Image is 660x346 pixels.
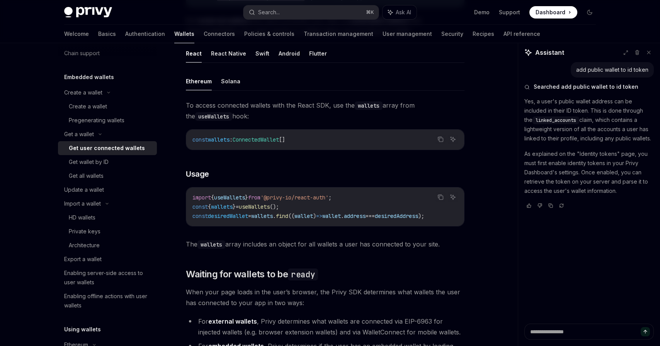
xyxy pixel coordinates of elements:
code: wallets [197,240,225,249]
a: Enabling offline actions with user wallets [58,289,157,312]
span: { [211,194,214,201]
a: Create a wallet [58,100,157,113]
span: useWallets [214,194,245,201]
button: Ask AI [383,5,417,19]
button: Copy the contents from the code block [435,134,446,144]
span: . [341,213,344,219]
span: . [273,213,276,219]
span: wallets [251,213,273,219]
div: Create a wallet [64,88,102,97]
span: wallet [294,213,313,219]
span: (( [288,213,294,219]
a: Support [499,8,520,16]
a: Pregenerating wallets [58,113,157,127]
button: Toggle dark mode [583,6,596,19]
button: Solana [221,72,240,90]
span: { [208,203,211,210]
span: const [192,213,208,219]
a: Policies & controls [244,25,294,43]
div: Import a wallet [64,199,101,208]
span: from [248,194,260,201]
a: Connectors [204,25,235,43]
div: Export a wallet [64,255,102,264]
div: Update a wallet [64,185,104,194]
span: ; [328,194,332,201]
span: = [236,203,239,210]
button: React [186,44,202,62]
span: Searched add public wallet to id token [534,83,638,91]
button: Ask AI [448,192,458,202]
span: desiredAddress [375,213,418,219]
div: Get user connected wallets [69,143,145,153]
span: ) [313,213,316,219]
span: ConnectedWallet [233,136,279,143]
code: useWallets [195,112,232,121]
div: Get all wallets [69,171,104,181]
span: wallets [211,203,233,210]
div: Get wallet by ID [69,157,109,167]
button: Android [279,44,300,62]
a: Transaction management [304,25,373,43]
span: '@privy-io/react-auth' [260,194,328,201]
span: const [192,203,208,210]
button: Copy the contents from the code block [435,192,446,202]
p: Yes, a user's public wallet address can be included in their ID token. This is done through the c... [524,97,654,143]
a: Welcome [64,25,89,43]
li: For , Privy determines what wallets are connected via EIP-6963 for injected wallets (e.g. browser... [186,316,464,338]
code: ready [288,268,318,280]
div: Search... [258,8,280,17]
span: Assistant [535,48,564,57]
span: find [276,213,288,219]
h5: Embedded wallets [64,73,114,82]
a: Authentication [125,25,165,43]
span: } [233,203,236,210]
h5: Using wallets [64,325,101,334]
p: As explained on the "Identity tokens" page, you must first enable identity tokens in your Privy D... [524,149,654,196]
button: React Native [211,44,246,62]
div: Get a wallet [64,130,94,139]
span: Waiting for wallets to be [186,268,318,280]
span: Usage [186,169,209,179]
div: add public wallet to id token [576,66,648,74]
button: Send message [641,327,650,336]
img: dark logo [64,7,112,18]
button: Search...⌘K [243,5,379,19]
a: Get wallet by ID [58,155,157,169]
span: [] [279,136,285,143]
a: Security [441,25,463,43]
span: useWallets [239,203,270,210]
strong: external wallets [208,317,257,325]
span: Dashboard [536,8,565,16]
a: Get all wallets [58,169,157,183]
a: Architecture [58,238,157,252]
span: linked_accounts [536,117,576,123]
a: Basics [98,25,116,43]
span: To access connected wallets with the React SDK, use the array from the hook: [186,100,464,122]
div: Pregenerating wallets [69,116,124,125]
div: HD wallets [69,213,95,222]
a: Enabling server-side access to user wallets [58,266,157,289]
button: Swift [255,44,269,62]
code: wallets [355,101,383,110]
span: = [248,213,251,219]
span: wallets [208,136,230,143]
span: Ask AI [396,8,411,16]
span: ⌘ K [366,9,374,15]
span: import [192,194,211,201]
a: Export a wallet [58,252,157,266]
span: } [245,194,248,201]
span: When your page loads in the user’s browser, the Privy SDK determines what wallets the user has co... [186,287,464,308]
div: Enabling server-side access to user wallets [64,268,152,287]
button: Ask AI [448,134,458,144]
span: wallet [322,213,341,219]
div: Create a wallet [69,102,107,111]
span: === [366,213,375,219]
span: ); [418,213,424,219]
div: Enabling offline actions with user wallets [64,292,152,310]
div: Architecture [69,241,100,250]
a: HD wallets [58,211,157,224]
a: User management [383,25,432,43]
span: desiredWallet [208,213,248,219]
a: API reference [504,25,540,43]
button: Ethereum [186,72,212,90]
